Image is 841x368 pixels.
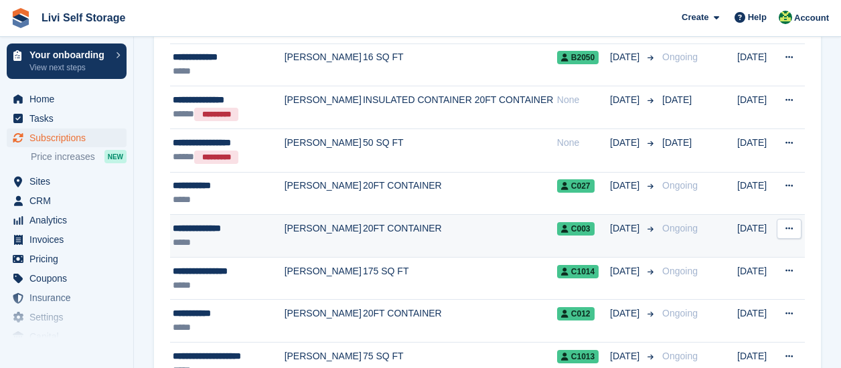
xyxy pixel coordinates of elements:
[737,129,776,172] td: [DATE]
[737,215,776,258] td: [DATE]
[7,327,127,346] a: menu
[662,94,692,105] span: [DATE]
[7,250,127,268] a: menu
[363,86,557,129] td: INSULATED CONTAINER 20FT CONTAINER
[29,62,109,74] p: View next steps
[363,215,557,258] td: 20FT CONTAINER
[557,350,599,363] span: C1013
[285,300,363,343] td: [PERSON_NAME]
[29,288,110,307] span: Insurance
[557,179,595,193] span: C027
[662,351,698,361] span: Ongoing
[7,172,127,191] a: menu
[363,129,557,172] td: 50 SQ FT
[7,128,127,147] a: menu
[557,265,599,278] span: C1014
[29,250,110,268] span: Pricing
[748,11,767,24] span: Help
[29,308,110,327] span: Settings
[662,137,692,148] span: [DATE]
[285,43,363,86] td: [PERSON_NAME]
[285,215,363,258] td: [PERSON_NAME]
[104,150,127,163] div: NEW
[557,136,610,150] div: None
[737,172,776,215] td: [DATE]
[610,50,642,64] span: [DATE]
[29,327,110,346] span: Capital
[610,179,642,193] span: [DATE]
[285,172,363,215] td: [PERSON_NAME]
[662,180,698,191] span: Ongoing
[557,307,595,320] span: C012
[285,129,363,172] td: [PERSON_NAME]
[7,288,127,307] a: menu
[610,221,642,236] span: [DATE]
[737,86,776,129] td: [DATE]
[29,269,110,288] span: Coupons
[31,149,127,164] a: Price increases NEW
[794,11,829,25] span: Account
[557,222,595,236] span: C003
[29,109,110,128] span: Tasks
[7,211,127,229] a: menu
[7,191,127,210] a: menu
[7,109,127,128] a: menu
[29,50,109,60] p: Your onboarding
[737,257,776,300] td: [DATE]
[7,43,127,79] a: Your onboarding View next steps
[7,90,127,108] a: menu
[11,8,31,28] img: stora-icon-8386f47178a22dfd0bd8f6a31ec36ba5ce8667c1dd55bd0f319d3a0aa187defe.svg
[662,52,698,62] span: Ongoing
[737,300,776,343] td: [DATE]
[29,128,110,147] span: Subscriptions
[285,86,363,129] td: [PERSON_NAME]
[610,264,642,278] span: [DATE]
[363,172,557,215] td: 20FT CONTAINER
[29,230,110,249] span: Invoices
[610,349,642,363] span: [DATE]
[682,11,708,24] span: Create
[36,7,131,29] a: Livi Self Storage
[557,93,610,107] div: None
[610,136,642,150] span: [DATE]
[7,230,127,249] a: menu
[7,269,127,288] a: menu
[31,151,95,163] span: Price increases
[610,93,642,107] span: [DATE]
[29,191,110,210] span: CRM
[29,90,110,108] span: Home
[7,308,127,327] a: menu
[662,266,698,276] span: Ongoing
[29,211,110,229] span: Analytics
[363,300,557,343] td: 20FT CONTAINER
[363,43,557,86] td: 16 SQ FT
[610,306,642,320] span: [DATE]
[557,51,599,64] span: B2050
[779,11,792,24] img: Alex Handyside
[662,223,698,234] span: Ongoing
[29,172,110,191] span: Sites
[662,308,698,318] span: Ongoing
[363,257,557,300] td: 175 SQ FT
[737,43,776,86] td: [DATE]
[285,257,363,300] td: [PERSON_NAME]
